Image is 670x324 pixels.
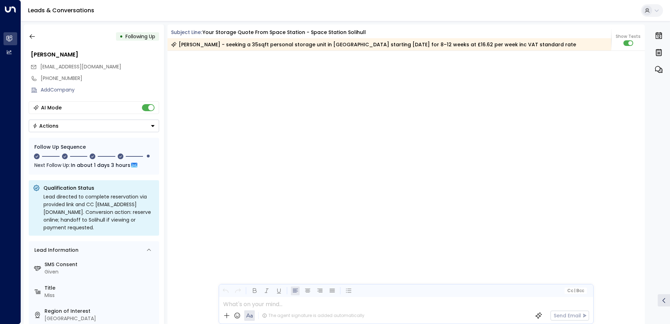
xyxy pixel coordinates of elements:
div: [PERSON_NAME] - seeking a 35sqft personal storage unit in [GEOGRAPHIC_DATA] starting [DATE] for 8... [171,41,576,48]
div: Button group with a nested menu [29,120,159,132]
span: Show Texts [616,33,641,40]
div: Your storage quote from Space Station - Space Station Solihull [203,29,366,36]
div: The agent signature is added automatically [262,312,364,319]
span: Cc Bcc [567,288,584,293]
div: Follow Up Sequence [34,143,153,151]
button: Undo [221,286,230,295]
div: Next Follow Up: [34,161,153,169]
div: [PHONE_NUMBER] [41,75,159,82]
div: Miss [45,292,156,299]
div: Given [45,268,156,276]
span: Following Up [125,33,155,40]
span: | [574,288,575,293]
div: Lead Information [32,247,78,254]
label: Title [45,284,156,292]
div: [PERSON_NAME] [31,50,159,59]
label: Region of Interest [45,308,156,315]
p: Qualification Status [43,184,155,191]
div: Actions [33,123,59,129]
div: [GEOGRAPHIC_DATA] [45,315,156,322]
div: • [119,30,123,43]
span: In about 1 days 3 hours [71,161,130,169]
div: Lead directed to complete reservation via provided link and CC [EMAIL_ADDRESS][DOMAIN_NAME]. Conv... [43,193,155,231]
button: Redo [233,286,242,295]
span: [EMAIL_ADDRESS][DOMAIN_NAME] [40,63,121,70]
div: AI Mode [41,104,62,111]
label: SMS Consent [45,261,156,268]
button: Actions [29,120,159,132]
span: Subject Line: [171,29,202,36]
a: Leads & Conversations [28,6,94,14]
button: Cc|Bcc [564,288,587,294]
div: AddCompany [41,86,159,94]
span: katie.baldock91@hotmail.co.uk [40,63,121,70]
